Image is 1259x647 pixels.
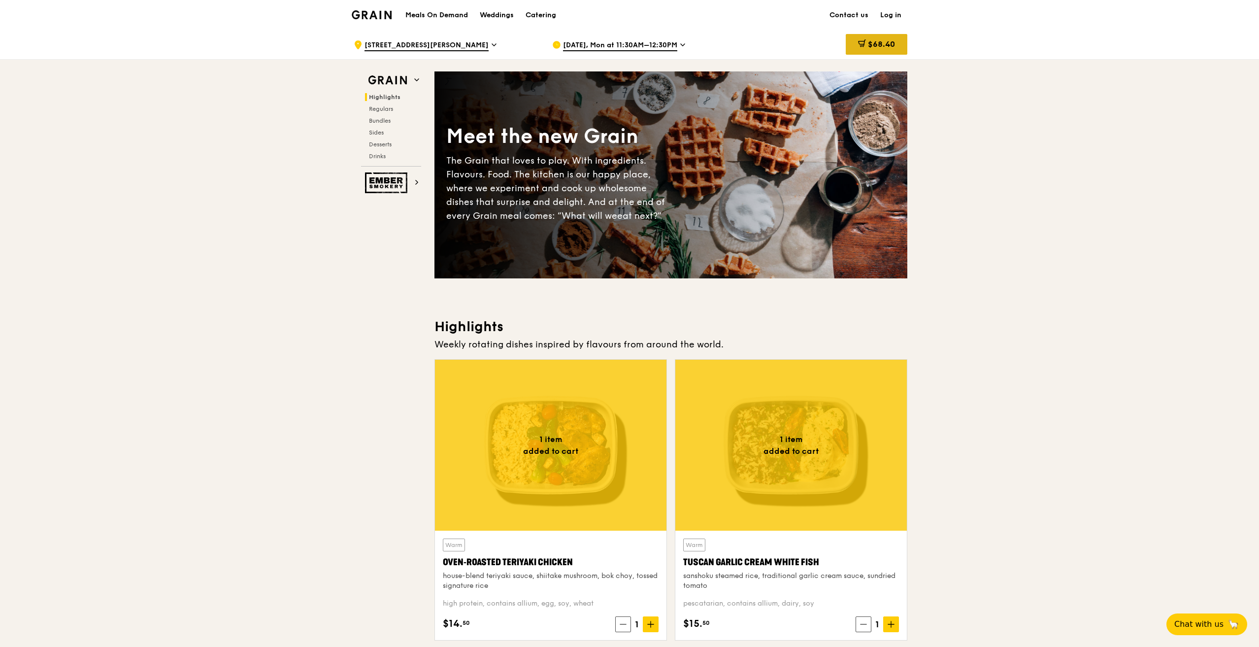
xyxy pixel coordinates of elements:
a: Contact us [824,0,874,30]
span: 1 [871,617,883,631]
span: 50 [463,619,470,627]
span: [STREET_ADDRESS][PERSON_NAME] [364,40,489,51]
div: sanshoku steamed rice, traditional garlic cream sauce, sundried tomato [683,571,899,591]
div: Warm [683,539,705,551]
span: Drinks [369,153,386,160]
div: Catering [526,0,556,30]
span: [DATE], Mon at 11:30AM–12:30PM [563,40,677,51]
div: Weddings [480,0,514,30]
div: high protein, contains allium, egg, soy, wheat [443,599,659,609]
div: Oven‑Roasted Teriyaki Chicken [443,555,659,569]
div: Tuscan Garlic Cream White Fish [683,555,899,569]
span: eat next?” [617,210,662,221]
div: Weekly rotating dishes inspired by flavours from around the world. [434,338,907,351]
a: Log in [874,0,907,30]
span: Sides [369,129,384,136]
span: $68.40 [868,39,895,49]
span: Desserts [369,141,392,148]
span: $15. [683,616,702,631]
h3: Highlights [434,318,907,336]
div: The Grain that loves to play. With ingredients. Flavours. Food. The kitchen is our happy place, w... [446,154,671,223]
span: 🦙 [1227,618,1239,630]
button: Chat with us🦙 [1166,613,1247,635]
div: Meet the new Grain [446,123,671,150]
a: Weddings [474,0,520,30]
h1: Meals On Demand [405,10,468,20]
span: Regulars [369,105,393,112]
span: Highlights [369,94,400,101]
div: pescatarian, contains allium, dairy, soy [683,599,899,609]
span: $14. [443,616,463,631]
span: 1 [631,617,643,631]
span: Chat with us [1174,618,1224,630]
img: Grain [352,10,392,19]
img: Grain web logo [365,71,410,89]
span: Bundles [369,117,391,124]
a: Catering [520,0,562,30]
span: 50 [702,619,710,627]
img: Ember Smokery web logo [365,172,410,193]
div: house-blend teriyaki sauce, shiitake mushroom, bok choy, tossed signature rice [443,571,659,591]
div: Warm [443,539,465,551]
